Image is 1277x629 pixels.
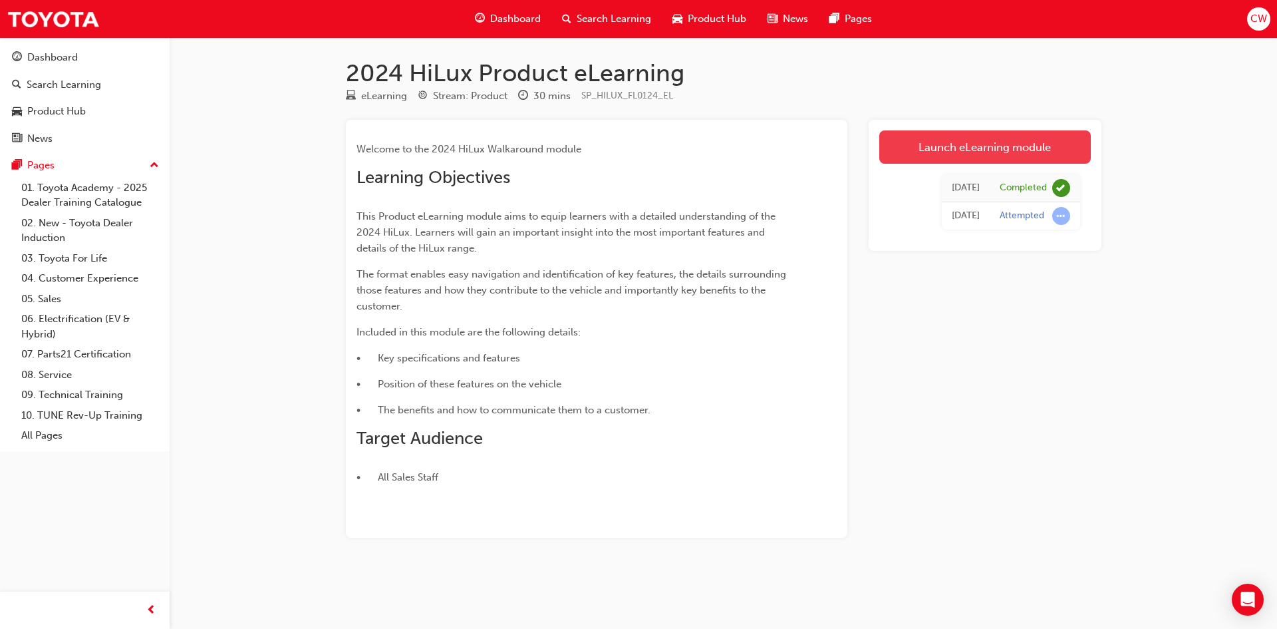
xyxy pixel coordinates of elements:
span: learningRecordVerb_ATTEMPT-icon [1052,207,1070,225]
a: 02. New - Toyota Dealer Induction [16,213,164,248]
img: Trak [7,4,100,34]
span: learningResourceType_ELEARNING-icon [346,91,356,103]
span: Pages [845,11,872,27]
a: news-iconNews [757,5,819,33]
span: prev-icon [146,602,156,619]
div: Fri Aug 08 2025 14:22:24 GMT+1000 (Australian Eastern Standard Time) [952,208,980,224]
a: 07. Parts21 Certification [16,344,164,365]
span: news-icon [768,11,778,27]
div: Search Learning [27,77,101,93]
span: pages-icon [12,160,22,172]
span: Welcome to the 2024 HiLux Walkaround module [356,143,581,155]
div: eLearning [361,89,407,104]
div: News [27,131,53,146]
span: News [783,11,808,27]
a: 05. Sales [16,289,164,310]
span: Product Hub [688,11,746,27]
a: 03. Toyota For Life [16,248,164,269]
a: 04. Customer Experience [16,268,164,289]
a: search-iconSearch Learning [551,5,662,33]
div: Stream: Product [433,89,507,104]
div: Dashboard [27,50,78,65]
button: Pages [5,153,164,178]
span: • Position of these features on the vehicle [356,378,561,390]
div: Stream [418,88,507,105]
a: Search Learning [5,73,164,97]
span: Learning Objectives [356,167,510,188]
a: 09. Technical Training [16,385,164,405]
span: guage-icon [12,52,22,64]
div: Attempted [1000,210,1044,222]
span: news-icon [12,133,22,145]
span: guage-icon [475,11,485,27]
div: Duration [518,88,571,105]
button: DashboardSearch LearningProduct HubNews [5,43,164,153]
a: car-iconProduct Hub [662,5,757,33]
span: pages-icon [829,11,839,27]
span: • Key specifications and features [356,352,520,364]
h1: 2024 HiLux Product eLearning [346,59,1101,88]
a: News [5,126,164,151]
span: Dashboard [490,11,541,27]
a: 06. Electrification (EV & Hybrid) [16,309,164,344]
a: guage-iconDashboard [464,5,551,33]
span: This Product eLearning module aims to equip learners with a detailed understanding of the 2024 Hi... [356,210,778,254]
a: 01. Toyota Academy - 2025 Dealer Training Catalogue [16,178,164,213]
a: 10. TUNE Rev-Up Training [16,405,164,426]
div: Fri Aug 08 2025 15:11:43 GMT+1000 (Australian Eastern Standard Time) [952,180,980,196]
span: learningRecordVerb_COMPLETE-icon [1052,179,1070,197]
span: CW [1250,11,1267,27]
span: Search Learning [577,11,651,27]
div: Type [346,88,407,105]
a: Product Hub [5,99,164,124]
span: • All Sales Staff [356,471,438,483]
div: Pages [27,158,55,173]
span: Learning resource code [581,90,673,101]
span: • The benefits and how to communicate them to a customer. [356,404,650,416]
span: car-icon [672,11,682,27]
span: The format enables easy navigation and identification of key features, the details surrounding th... [356,268,789,312]
div: 30 mins [533,89,571,104]
a: 08. Service [16,365,164,385]
button: CW [1247,7,1270,31]
span: Included in this module are the following details: [356,326,581,338]
span: up-icon [150,157,159,174]
span: clock-icon [518,91,528,103]
span: car-icon [12,106,22,118]
div: Product Hub [27,104,86,119]
span: target-icon [418,91,428,103]
a: pages-iconPages [819,5,883,33]
div: Open Intercom Messenger [1232,584,1264,616]
span: search-icon [562,11,571,27]
a: Dashboard [5,45,164,70]
div: Completed [1000,182,1047,194]
span: Target Audience [356,428,483,449]
a: All Pages [16,425,164,446]
span: search-icon [12,79,21,91]
a: Launch eLearning module [879,130,1091,164]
